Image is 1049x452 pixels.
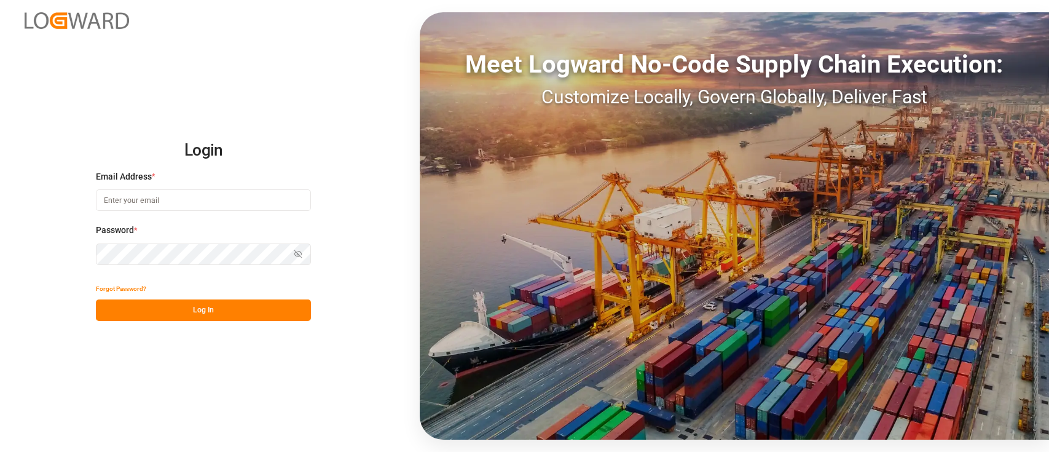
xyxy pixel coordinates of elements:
[420,83,1049,111] div: Customize Locally, Govern Globally, Deliver Fast
[96,189,311,211] input: Enter your email
[96,170,152,183] span: Email Address
[96,299,311,321] button: Log In
[96,131,311,170] h2: Login
[96,278,146,299] button: Forgot Password?
[96,224,134,237] span: Password
[420,46,1049,83] div: Meet Logward No-Code Supply Chain Execution:
[25,12,129,29] img: Logward_new_orange.png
